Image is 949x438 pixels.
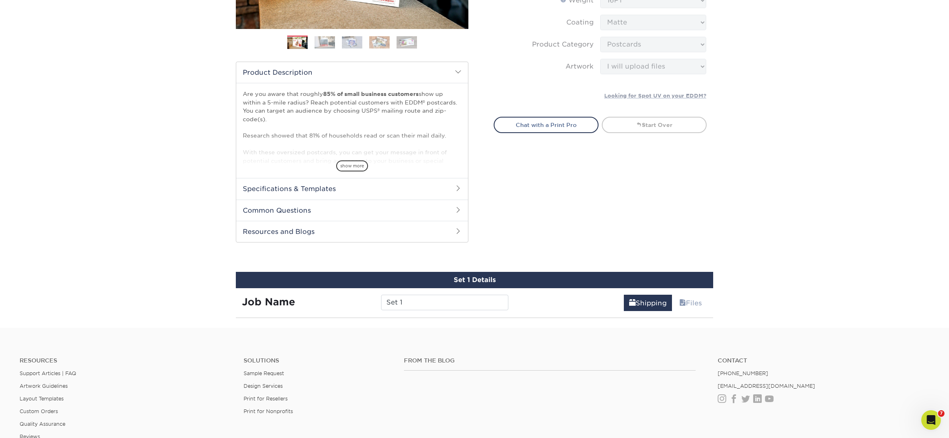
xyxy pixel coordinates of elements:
[718,357,929,364] a: Contact
[323,91,419,97] strong: 85% of small business customers
[629,299,636,307] span: shipping
[315,36,335,49] img: EDDM 02
[236,62,468,83] h2: Product Description
[342,36,362,49] img: EDDM 03
[20,396,64,402] a: Layout Templates
[404,357,696,364] h4: From the Blog
[369,36,390,49] img: EDDM 04
[20,383,68,389] a: Artwork Guidelines
[287,36,308,50] img: EDDM 01
[236,200,468,221] h2: Common Questions
[244,383,283,389] a: Design Services
[2,413,69,435] iframe: Google Customer Reviews
[718,370,768,376] a: [PHONE_NUMBER]
[602,117,707,133] a: Start Over
[20,370,76,376] a: Support Articles | FAQ
[679,299,686,307] span: files
[236,178,468,199] h2: Specifications & Templates
[921,410,941,430] iframe: Intercom live chat
[718,383,815,389] a: [EMAIL_ADDRESS][DOMAIN_NAME]
[243,90,461,240] p: Are you aware that roughly show up within a 5-mile radius? Reach potential customers with EDDM® p...
[381,295,508,310] input: Enter a job name
[236,221,468,242] h2: Resources and Blogs
[624,295,672,311] a: Shipping
[244,396,288,402] a: Print for Resellers
[336,160,368,171] span: show more
[244,408,293,414] a: Print for Nonprofits
[674,295,707,311] a: Files
[242,296,295,308] strong: Job Name
[494,117,599,133] a: Chat with a Print Pro
[20,357,231,364] h4: Resources
[938,410,945,417] span: 7
[244,357,391,364] h4: Solutions
[20,408,58,414] a: Custom Orders
[397,36,417,49] img: EDDM 05
[236,272,713,288] div: Set 1 Details
[244,370,284,376] a: Sample Request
